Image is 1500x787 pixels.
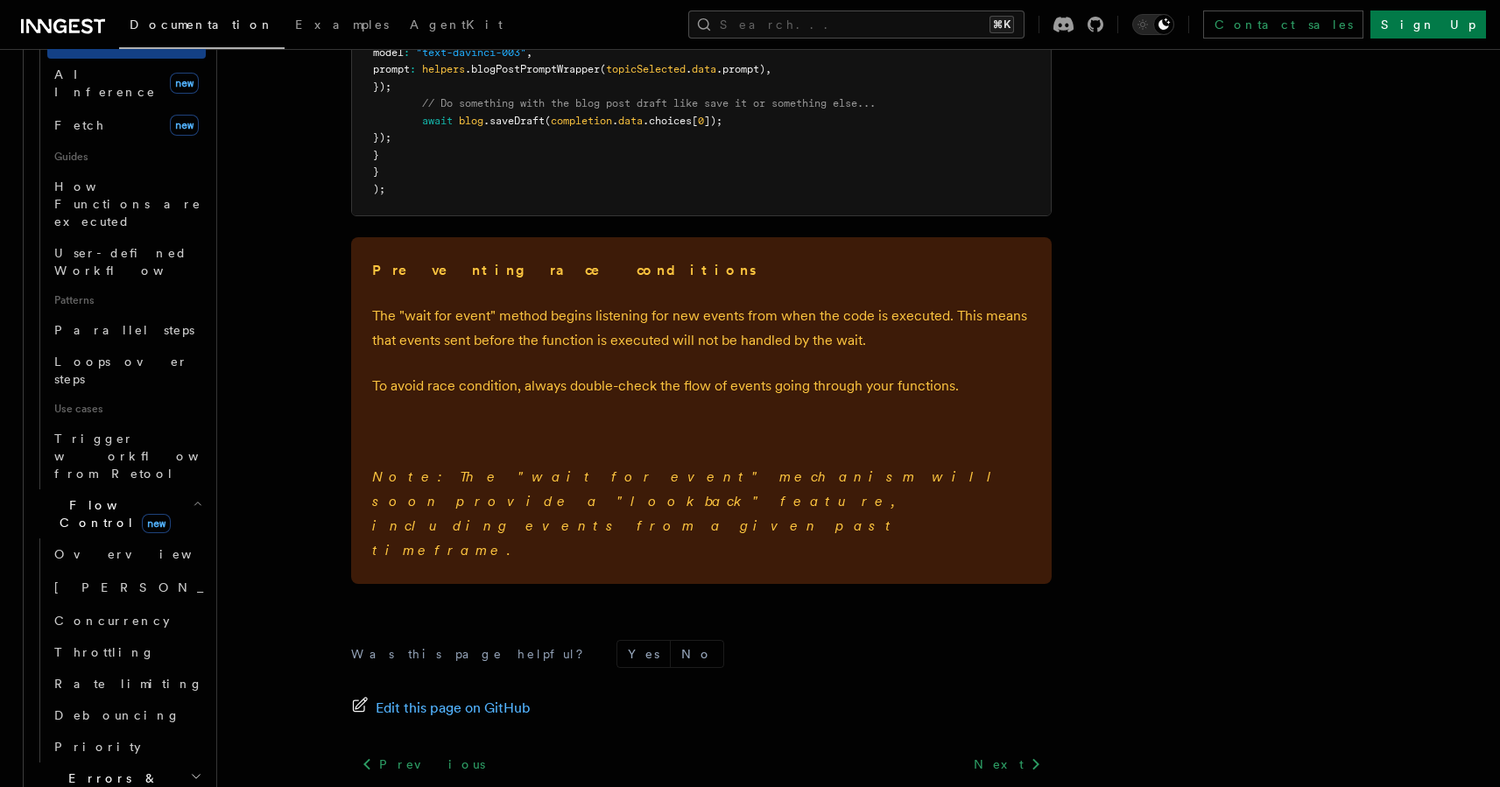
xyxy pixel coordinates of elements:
span: User-defined Workflows [54,246,212,278]
span: .prompt) [716,63,765,75]
p: The "wait for event" method begins listening for new events from when the code is executed. This ... [372,304,1031,353]
span: Flow Control [31,496,193,531]
a: Examples [285,5,399,47]
a: [PERSON_NAME] [47,570,206,605]
strong: Preventing race conditions [372,262,759,278]
span: Parallel steps [54,323,194,337]
span: helpers [422,63,465,75]
kbd: ⌘K [989,16,1014,33]
span: 0 [698,115,704,127]
span: .blogPostPromptWrapper [465,63,600,75]
a: Concurrency [47,605,206,636]
a: How Functions are executed [47,171,206,237]
span: AI Inference [54,67,156,99]
div: Flow Controlnew [31,538,206,762]
span: }); [373,131,391,144]
span: , [765,63,771,75]
span: Trigger workflows from Retool [54,432,247,481]
span: : [410,63,416,75]
span: Fetch [54,118,105,132]
span: Examples [295,18,389,32]
span: topicSelected [606,63,686,75]
button: Search...⌘K [688,11,1025,39]
button: Yes [617,641,670,667]
a: Contact sales [1203,11,1363,39]
button: No [671,641,723,667]
span: new [170,73,199,94]
button: Flow Controlnew [31,489,206,538]
span: Guides [47,143,206,171]
span: .saveDraft [483,115,545,127]
a: Debouncing [47,699,206,731]
span: . [612,115,618,127]
span: Patterns [47,286,206,314]
a: AgentKit [399,5,513,47]
span: "text-davinci-003" [416,46,526,59]
span: ); [373,183,385,195]
span: model [373,46,404,59]
a: Trigger workflows from Retool [47,423,206,489]
span: ( [545,115,551,127]
span: Throttling [54,645,155,659]
p: Was this page helpful? [351,645,595,663]
span: .choices[ [643,115,698,127]
span: : [404,46,410,59]
span: Edit this page on GitHub [376,696,531,720]
p: To avoid race condition, always double-check the flow of events going through your functions. [372,374,1031,398]
span: , [526,46,532,59]
a: Loops over steps [47,346,206,395]
span: data [618,115,643,127]
a: Documentation [119,5,285,49]
a: Previous [351,748,496,780]
span: } [373,149,379,161]
a: Sign Up [1370,11,1486,39]
span: Overview [54,547,235,561]
a: AI Inferencenew [47,59,206,108]
span: }); [373,81,391,93]
span: AgentKit [410,18,503,32]
a: Parallel steps [47,314,206,346]
span: Use cases [47,395,206,423]
a: Overview [47,538,206,570]
span: prompt [373,63,410,75]
span: How Functions are executed [54,179,201,228]
span: } [373,165,379,178]
a: Next [963,748,1052,780]
span: [PERSON_NAME] [54,580,311,594]
a: Rate limiting [47,668,206,699]
span: new [170,115,199,136]
span: Documentation [130,18,274,32]
span: Loops over steps [54,355,188,386]
span: ( [600,63,606,75]
a: Priority [47,731,206,762]
em: Note: The "wait for event" mechanism will soon provide a "lookback" feature, including events fro... [372,468,1004,559]
span: // Do something with the blog post draft like save it or something else... [422,97,876,109]
span: blog [459,115,483,127]
button: Toggle dark mode [1132,14,1174,35]
span: ]); [704,115,722,127]
a: Throttling [47,636,206,668]
span: Priority [54,740,141,754]
span: Debouncing [54,708,180,722]
span: Rate limiting [54,677,203,691]
a: User-defined Workflows [47,237,206,286]
span: . [686,63,692,75]
span: data [692,63,716,75]
span: Concurrency [54,614,170,628]
span: completion [551,115,612,127]
a: Edit this page on GitHub [351,696,531,720]
a: Fetchnew [47,108,206,143]
span: new [142,514,171,533]
span: await [422,115,453,127]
